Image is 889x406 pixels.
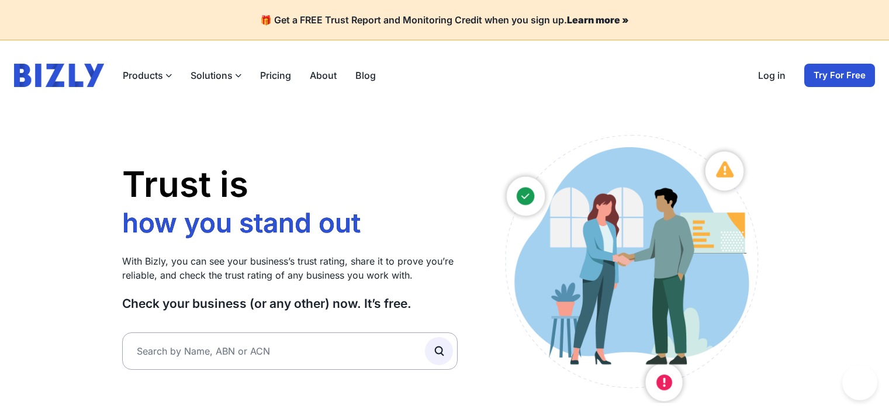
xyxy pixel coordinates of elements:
[122,296,458,311] h3: Check your business (or any other) now. It’s free.
[355,68,376,82] a: Blog
[123,68,172,82] button: Products
[310,68,337,82] a: About
[567,14,629,26] a: Learn more »
[804,64,875,87] a: Try For Free
[842,365,877,400] iframe: Toggle Customer Support
[122,206,367,240] li: how you stand out
[122,163,248,205] span: Trust is
[260,68,291,82] a: Pricing
[122,254,458,282] p: With Bizly, you can see your business’s trust rating, share it to prove you’re reliable, and chec...
[758,68,786,82] a: Log in
[122,240,367,274] li: who you work with
[493,129,767,403] img: Australian small business owners illustration
[122,332,458,370] input: Search by Name, ABN or ACN
[191,68,241,82] button: Solutions
[14,14,875,26] h4: 🎁 Get a FREE Trust Report and Monitoring Credit when you sign up.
